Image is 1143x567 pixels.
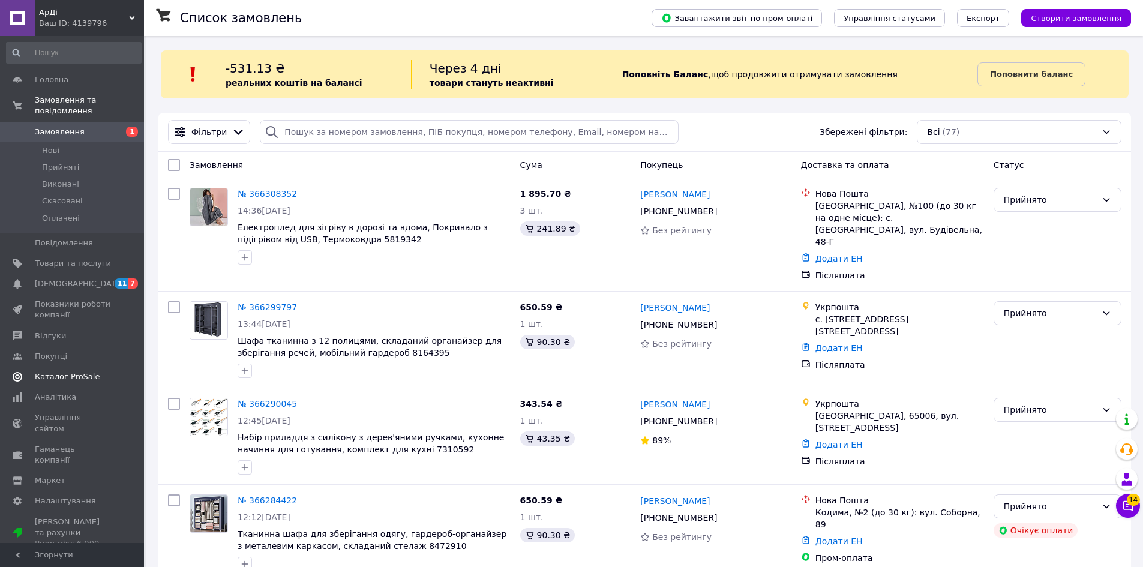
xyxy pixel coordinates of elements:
span: Оплачені [42,213,80,224]
div: Очікує оплати [994,523,1078,538]
span: [PERSON_NAME] та рахунки [35,517,111,550]
div: Післяплата [815,455,984,467]
span: 3 шт. [520,206,544,215]
button: Чат з покупцем14 [1116,494,1140,518]
span: Покупці [35,351,67,362]
a: Шафа тканинна з 12 полицями, складаний органайзер для зберігання речей, мобільний гардероб 8164395 [238,336,502,358]
div: Прийнято [1004,193,1097,206]
div: [PHONE_NUMBER] [638,413,719,430]
div: Нова Пошта [815,188,984,200]
div: Прийнято [1004,500,1097,513]
span: Відгуки [35,331,66,341]
span: Статус [994,160,1024,170]
div: 43.35 ₴ [520,431,575,446]
a: № 366308352 [238,189,297,199]
div: Пром-оплата [815,552,984,564]
span: 1 шт. [520,319,544,329]
img: Фото товару [190,302,227,339]
div: [PHONE_NUMBER] [638,203,719,220]
div: Укрпошта [815,398,984,410]
a: Додати ЕН [815,343,863,353]
div: Прийнято [1004,403,1097,416]
b: Поповнити баланс [990,70,1073,79]
a: Електроплед для зігріву в дорозі та вдома, Покривало з підігрівом від USB, Термоковдра 5819342 [238,223,488,244]
span: Каталог ProSale [35,371,100,382]
div: [PHONE_NUMBER] [638,316,719,333]
span: Виконані [42,179,79,190]
div: 241.89 ₴ [520,221,580,236]
img: Фото товару [190,188,227,226]
a: Фото товару [190,494,228,533]
span: 11 [115,278,128,289]
span: Фільтри [191,126,227,138]
img: :exclamation: [184,65,202,83]
span: Замовлення та повідомлення [35,95,144,116]
div: с. [STREET_ADDRESS] [STREET_ADDRESS] [815,313,984,337]
button: Експорт [957,9,1010,27]
span: 650.59 ₴ [520,496,563,505]
div: Післяплата [815,359,984,371]
a: [PERSON_NAME] [640,188,710,200]
span: [DEMOGRAPHIC_DATA] [35,278,124,289]
div: Прийнято [1004,307,1097,320]
a: № 366299797 [238,302,297,312]
span: Без рейтингу [652,532,712,542]
span: 1 шт. [520,512,544,522]
span: 7 [128,278,138,289]
a: [PERSON_NAME] [640,302,710,314]
a: Фото товару [190,301,228,340]
span: 14:36[DATE] [238,206,290,215]
div: , щоб продовжити отримувати замовлення [604,60,978,89]
span: Скасовані [42,196,83,206]
span: Створити замовлення [1031,14,1121,23]
span: Cума [520,160,542,170]
span: 1 [126,127,138,137]
span: Нові [42,145,59,156]
span: Замовлення [190,160,243,170]
a: [PERSON_NAME] [640,398,710,410]
span: Головна [35,74,68,85]
div: [PHONE_NUMBER] [638,509,719,526]
span: Покупець [640,160,683,170]
input: Пошук за номером замовлення, ПІБ покупця, номером телефону, Email, номером накладної [260,120,678,144]
span: Гаманець компанії [35,444,111,466]
input: Пошук [6,42,142,64]
span: 13:44[DATE] [238,319,290,329]
a: Набір приладдя з силікону з дерев'яними ручками, кухонне начиння для готування, комплект для кухн... [238,433,504,454]
div: Ваш ID: 4139796 [39,18,144,29]
span: 1 шт. [520,416,544,425]
span: Без рейтингу [652,226,712,235]
span: Замовлення [35,127,85,137]
button: Завантажити звіт по пром-оплаті [652,9,822,27]
button: Створити замовлення [1021,9,1131,27]
span: 343.54 ₴ [520,399,563,409]
div: [GEOGRAPHIC_DATA], 65006, вул. [STREET_ADDRESS] [815,410,984,434]
span: 650.59 ₴ [520,302,563,312]
span: (77) [943,127,960,137]
div: Післяплата [815,269,984,281]
span: 1 895.70 ₴ [520,189,572,199]
a: [PERSON_NAME] [640,495,710,507]
a: Створити замовлення [1009,13,1131,22]
span: Експорт [967,14,1000,23]
div: [GEOGRAPHIC_DATA], №100 (до 30 кг на одне місце): с. [GEOGRAPHIC_DATA], вул. Будівельна, 48-Г [815,200,984,248]
span: АрДі [39,7,129,18]
a: Тканинна шафа для зберігання одягу, гардероб-органайзер з металевим каркасом, складаний стелаж 84... [238,529,506,551]
div: Prom мікс 6 000 [35,538,111,549]
img: Фото товару [190,398,227,436]
span: 89% [652,436,671,445]
a: Фото товару [190,398,228,436]
span: -531.13 ₴ [226,61,285,76]
span: Всі [927,126,940,138]
span: Без рейтингу [652,339,712,349]
div: Укрпошта [815,301,984,313]
a: Фото товару [190,188,228,226]
span: Товари та послуги [35,258,111,269]
button: Управління статусами [834,9,945,27]
span: Показники роботи компанії [35,299,111,320]
a: Додати ЕН [815,254,863,263]
span: Прийняті [42,162,79,173]
span: Аналітика [35,392,76,403]
span: Налаштування [35,496,96,506]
